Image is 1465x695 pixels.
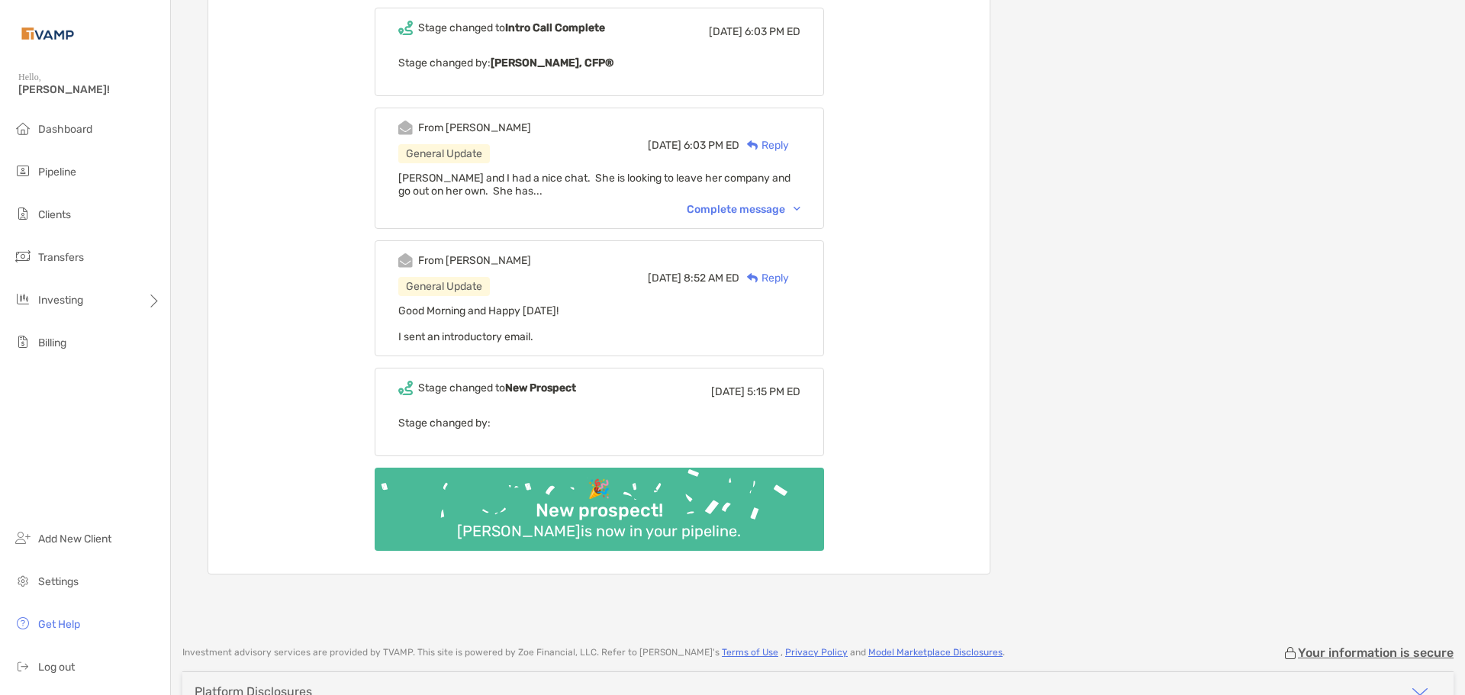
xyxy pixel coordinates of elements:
img: Reply icon [747,140,758,150]
span: [DATE] [711,385,745,398]
div: 🎉 [581,478,617,500]
img: Event icon [398,253,413,268]
img: dashboard icon [14,119,32,137]
img: logout icon [14,657,32,675]
span: 5:15 PM ED [747,385,800,398]
img: Confetti [375,468,824,539]
span: Billing [38,336,66,349]
span: 6:03 PM ED [745,25,800,38]
p: Stage changed by: [398,413,800,433]
img: transfers icon [14,247,32,265]
img: get-help icon [14,614,32,632]
span: [PERSON_NAME]! [18,83,161,96]
span: Good Morning and Happy [DATE]! I sent an introductory email. [398,304,559,343]
p: Investment advisory services are provided by TVAMP . This site is powered by Zoe Financial, LLC. ... [182,647,1005,658]
div: General Update [398,144,490,163]
img: Chevron icon [794,207,800,211]
div: Complete message [687,203,800,216]
span: 8:52 AM ED [684,272,739,285]
span: [DATE] [709,25,742,38]
span: Add New Client [38,533,111,545]
p: Stage changed by: [398,53,800,72]
img: add_new_client icon [14,529,32,547]
img: billing icon [14,333,32,351]
img: clients icon [14,204,32,223]
div: Stage changed to [418,381,576,394]
div: Reply [739,137,789,153]
img: investing icon [14,290,32,308]
p: Your information is secure [1298,645,1454,660]
div: General Update [398,277,490,296]
img: pipeline icon [14,162,32,180]
span: [DATE] [648,139,681,152]
div: Reply [739,270,789,286]
img: Event icon [398,21,413,35]
span: Settings [38,575,79,588]
img: Reply icon [747,273,758,283]
a: Privacy Policy [785,647,848,658]
div: New prospect! [530,500,669,522]
div: Stage changed to [418,21,605,34]
div: From [PERSON_NAME] [418,254,531,267]
img: settings icon [14,571,32,590]
img: Event icon [398,121,413,135]
div: [PERSON_NAME] is now in your pipeline. [451,522,747,540]
span: Investing [38,294,83,307]
img: Zoe Logo [18,6,77,61]
b: Intro Call Complete [505,21,605,34]
span: Clients [38,208,71,221]
b: [PERSON_NAME], CFP® [491,56,613,69]
a: Terms of Use [722,647,778,658]
b: New Prospect [505,381,576,394]
img: Event icon [398,381,413,395]
a: Model Marketplace Disclosures [868,647,1003,658]
span: Dashboard [38,123,92,136]
span: Transfers [38,251,84,264]
span: Pipeline [38,166,76,179]
span: Log out [38,661,75,674]
span: 6:03 PM ED [684,139,739,152]
span: [PERSON_NAME] and I had a nice chat. She is looking to leave her company and go out on her own. S... [398,172,790,198]
span: Get Help [38,618,80,631]
span: [DATE] [648,272,681,285]
div: From [PERSON_NAME] [418,121,531,134]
